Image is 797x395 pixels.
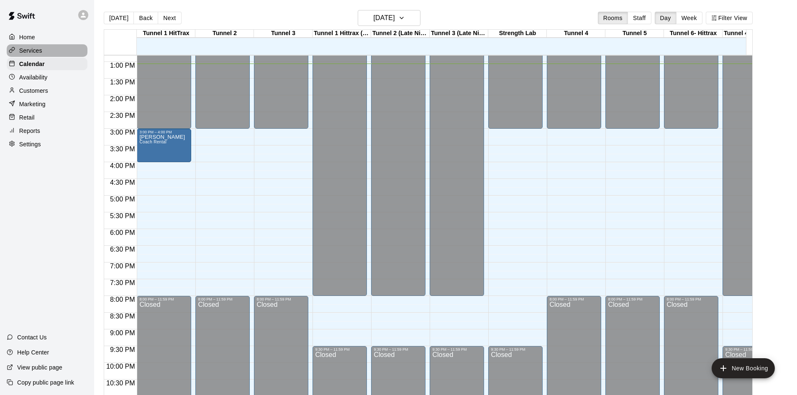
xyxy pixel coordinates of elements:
span: 1:00 PM [108,62,137,69]
span: 1:30 PM [108,79,137,86]
p: Calendar [19,60,45,68]
div: 8:00 PM – 11:59 PM [139,297,189,301]
div: Strength Lab [488,30,547,38]
span: 8:00 PM [108,296,137,303]
div: Tunnel 4 (Late Night) [723,30,781,38]
button: Staff [628,12,651,24]
p: View public page [17,363,62,372]
button: Back [133,12,158,24]
a: Services [7,44,87,57]
p: Reports [19,127,40,135]
span: 2:00 PM [108,95,137,102]
div: 8:00 PM – 11:59 PM [198,297,247,301]
button: Day [655,12,677,24]
p: Settings [19,140,41,148]
button: add [712,358,775,378]
button: [DATE] [358,10,420,26]
a: Home [7,31,87,43]
p: Services [19,46,42,55]
a: Customers [7,84,87,97]
button: Rooms [598,12,628,24]
p: Retail [19,113,35,122]
div: 8:00 PM – 11:59 PM [256,297,306,301]
span: 9:30 PM [108,346,137,353]
span: Coach Rental [139,140,167,144]
p: Help Center [17,348,49,357]
span: 8:30 PM [108,313,137,320]
div: 3:00 PM – 4:00 PM: Alec Smith [137,129,191,162]
span: 10:00 PM [104,363,137,370]
div: Tunnel 1 HitTrax [137,30,195,38]
span: 6:30 PM [108,246,137,253]
div: 9:30 PM – 11:59 PM [725,347,774,352]
span: 4:30 PM [108,179,137,186]
div: Tunnel 2 (Late Night) [371,30,430,38]
div: Tunnel 4 [547,30,605,38]
div: Tunnel 3 (Late Night) [430,30,488,38]
span: 3:00 PM [108,129,137,136]
span: 6:00 PM [108,229,137,236]
span: 2:30 PM [108,112,137,119]
p: Marketing [19,100,46,108]
div: 3:00 PM – 4:00 PM [139,130,189,134]
a: Retail [7,111,87,124]
span: 5:00 PM [108,196,137,203]
p: Availability [19,73,48,82]
a: Settings [7,138,87,150]
button: [DATE] [104,12,134,24]
span: 9:00 PM [108,329,137,336]
a: Reports [7,125,87,137]
div: Tunnel 5 [605,30,664,38]
span: 4:00 PM [108,162,137,169]
span: 3:30 PM [108,145,137,153]
p: Home [19,33,35,41]
span: 7:30 PM [108,279,137,286]
div: 8:00 PM – 11:59 PM [549,297,599,301]
p: Copy public page link [17,378,74,387]
span: 5:30 PM [108,212,137,219]
h6: [DATE] [374,12,395,24]
span: 7:00 PM [108,262,137,270]
a: Calendar [7,58,87,70]
div: 9:30 PM – 11:59 PM [315,347,364,352]
div: Tunnel 1 Hittrax (Late Night) [313,30,371,38]
button: Week [676,12,702,24]
button: Next [158,12,181,24]
div: 8:00 PM – 11:59 PM [666,297,716,301]
p: Contact Us [17,333,47,341]
span: 10:30 PM [104,380,137,387]
p: Customers [19,87,48,95]
div: 9:30 PM – 11:59 PM [432,347,482,352]
div: Tunnel 2 [195,30,254,38]
div: Tunnel 3 [254,30,313,38]
a: Availability [7,71,87,84]
div: Tunnel 6- Hittrax [664,30,723,38]
div: 9:30 PM – 11:59 PM [491,347,540,352]
div: 8:00 PM – 11:59 PM [608,297,657,301]
a: Marketing [7,98,87,110]
button: Filter View [706,12,753,24]
div: 9:30 PM – 11:59 PM [374,347,423,352]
